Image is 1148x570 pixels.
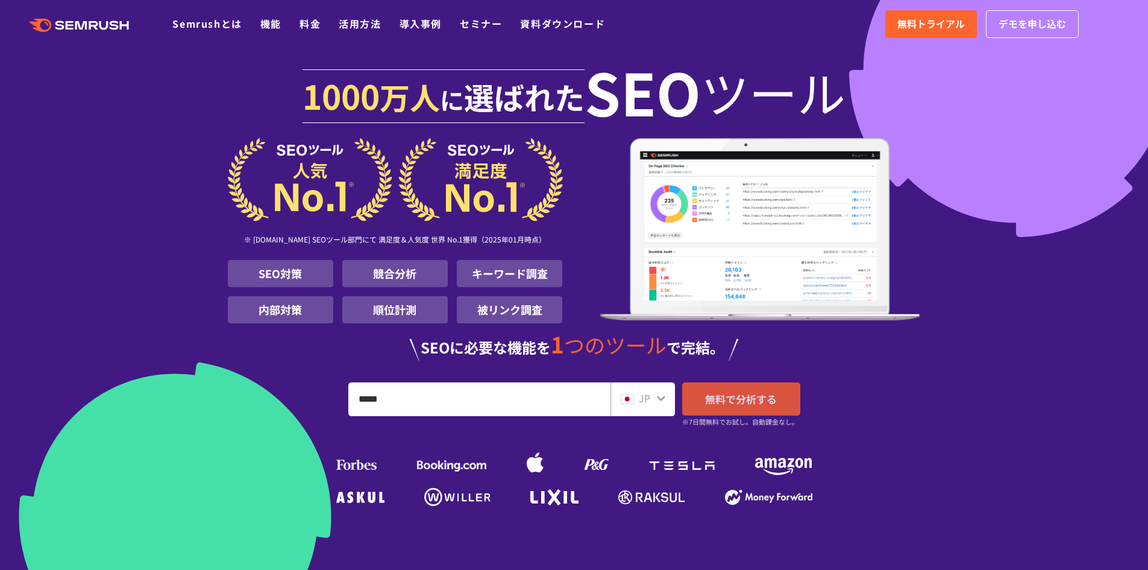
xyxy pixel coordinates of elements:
[705,391,777,407] span: 無料で分析する
[457,296,562,323] li: 被リンク調査
[460,16,502,31] a: セミナー
[464,75,585,118] span: 選ばれた
[885,10,977,38] a: 無料トライアル
[228,221,563,260] div: ※ [DOMAIN_NAME] SEOツール部門にて 満足度＆人気度 世界 No.1獲得（2025年01月時点）
[349,383,610,416] input: URL、キーワードを入力してください
[682,382,800,416] a: 無料で分析する
[400,16,442,31] a: 導入事例
[701,68,845,116] span: ツール
[228,260,333,287] li: SEO対策
[667,337,724,358] span: で完結。
[457,260,562,287] li: キーワード調査
[639,391,650,405] span: JP
[228,333,921,361] div: SEOに必要な機能を
[564,330,667,359] span: つのツール
[342,296,448,323] li: 順位計測
[897,16,965,32] span: 無料トライアル
[999,16,1066,32] span: デモを申し込む
[380,75,440,118] span: 万人
[339,16,381,31] a: 活用方法
[986,10,1079,38] a: デモを申し込む
[172,16,242,31] a: Semrushとは
[228,296,333,323] li: 内部対策
[342,260,448,287] li: 競合分析
[303,71,380,119] span: 1000
[585,68,701,116] span: SEO
[440,82,464,117] span: に
[260,16,281,31] a: 機能
[551,328,564,360] span: 1
[300,16,321,31] a: 料金
[520,16,605,31] a: 資料ダウンロード
[682,416,798,428] small: ※7日間無料でお試し。自動課金なし。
